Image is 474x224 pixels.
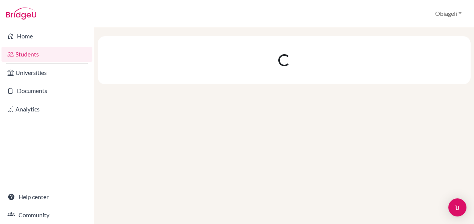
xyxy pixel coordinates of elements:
div: Open Intercom Messenger [448,198,466,216]
a: Home [2,29,92,44]
a: Community [2,207,92,222]
a: Documents [2,83,92,98]
a: Analytics [2,102,92,117]
a: Universities [2,65,92,80]
a: Help center [2,189,92,204]
button: Obiageli [432,6,465,21]
a: Students [2,47,92,62]
img: Bridge-U [6,8,36,20]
